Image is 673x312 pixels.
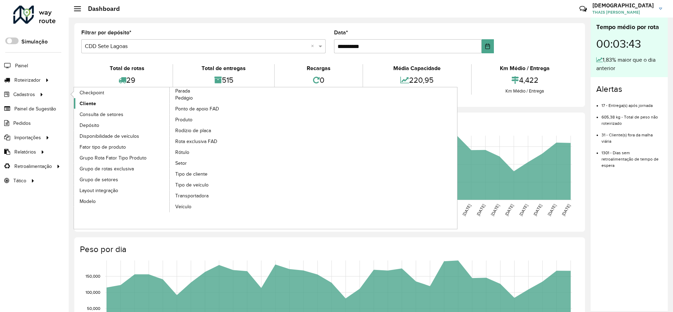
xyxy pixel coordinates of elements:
[474,73,576,88] div: 4,422
[311,42,317,50] span: Clear all
[592,2,654,9] h3: [DEMOGRAPHIC_DATA]
[74,87,170,98] a: Checkpoint
[561,203,571,217] text: [DATE]
[596,84,662,94] h4: Alertas
[170,104,266,114] a: Ponto de apoio FAD
[170,202,266,212] a: Veículo
[80,154,147,162] span: Grupo Rota Fator Tipo Produto
[175,105,219,113] span: Ponto de apoio FAD
[596,56,662,73] div: 1,83% maior que o dia anterior
[175,64,272,73] div: Total de entregas
[601,144,662,169] li: 1301 - Dias sem retroalimentação de tempo de espera
[74,142,170,152] a: Fator tipo de produto
[74,120,170,130] a: Depósito
[365,64,469,73] div: Média Capacidade
[80,143,126,151] span: Fator tipo de produto
[13,177,26,184] span: Tático
[170,126,266,136] a: Rodízio de placa
[13,120,31,127] span: Pedidos
[74,131,170,141] a: Disponibilidade de veículos
[490,203,500,217] text: [DATE]
[175,127,211,134] span: Rodízio de placa
[15,62,28,69] span: Painel
[74,174,170,185] a: Grupo de setores
[14,76,41,84] span: Roteirizador
[87,306,100,311] text: 50,000
[474,64,576,73] div: Km Médio / Entrega
[334,28,348,37] label: Data
[596,32,662,56] div: 00:03:43
[476,203,486,217] text: [DATE]
[74,98,170,109] a: Cliente
[170,180,266,190] a: Tipo de veículo
[80,122,99,129] span: Depósito
[175,170,208,178] span: Tipo de cliente
[74,163,170,174] a: Grupo de rotas exclusiva
[175,138,217,145] span: Rota exclusiva FAD
[74,185,170,196] a: Layout integração
[83,73,171,88] div: 29
[547,203,557,217] text: [DATE]
[81,5,120,13] h2: Dashboard
[170,191,266,201] a: Transportadora
[74,87,266,212] a: Parada
[80,187,118,194] span: Layout integração
[80,176,118,183] span: Grupo de setores
[175,192,209,199] span: Transportadora
[462,203,472,217] text: [DATE]
[21,38,48,46] label: Simulação
[277,73,361,88] div: 0
[13,91,35,98] span: Cadastros
[80,111,123,118] span: Consulta de setores
[175,73,272,88] div: 515
[80,198,96,205] span: Modelo
[80,244,578,255] h4: Peso por dia
[80,100,96,107] span: Cliente
[601,109,662,127] li: 605,38 kg - Total de peso não roteirizado
[601,97,662,109] li: 17 - Entrega(s) após jornada
[14,105,56,113] span: Painel de Sugestão
[365,73,469,88] div: 220,95
[86,274,100,278] text: 150,000
[592,9,654,15] span: THAIS [PERSON_NAME]
[518,203,529,217] text: [DATE]
[81,28,131,37] label: Filtrar por depósito
[277,64,361,73] div: Recargas
[482,39,494,53] button: Choose Date
[80,89,104,96] span: Checkpoint
[14,134,41,141] span: Importações
[532,203,543,217] text: [DATE]
[170,147,266,158] a: Rótulo
[474,88,576,95] div: Km Médio / Entrega
[80,165,134,172] span: Grupo de rotas exclusiva
[74,152,170,163] a: Grupo Rota Fator Tipo Produto
[175,181,209,189] span: Tipo de veículo
[596,22,662,32] div: Tempo médio por rota
[170,169,266,179] a: Tipo de cliente
[175,160,187,167] span: Setor
[175,203,191,210] span: Veículo
[170,115,266,125] a: Produto
[175,149,189,156] span: Rótulo
[601,127,662,144] li: 31 - Cliente(s) fora da malha viária
[576,1,591,16] a: Contato Rápido
[175,116,192,123] span: Produto
[83,64,171,73] div: Total de rotas
[170,158,266,169] a: Setor
[80,133,139,140] span: Disponibilidade de veículos
[504,203,514,217] text: [DATE]
[74,196,170,206] a: Modelo
[14,148,36,156] span: Relatórios
[14,163,52,170] span: Retroalimentação
[170,93,266,103] a: Pedágio
[74,109,170,120] a: Consulta de setores
[170,136,266,147] a: Rota exclusiva FAD
[175,94,193,102] span: Pedágio
[175,87,190,95] span: Parada
[86,290,100,294] text: 100,000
